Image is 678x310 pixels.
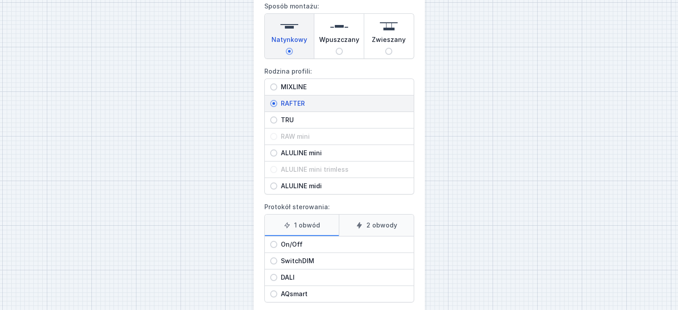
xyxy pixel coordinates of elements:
[277,240,408,249] span: On/Off
[270,241,277,248] input: On/Off
[270,274,277,281] input: DALI
[280,17,298,35] img: surface.svg
[319,35,359,48] span: Wpuszczany
[265,215,339,236] label: 1 obwód
[330,17,348,35] img: recessed.svg
[264,64,414,194] label: Rodzina profili:
[277,289,408,298] span: AQsmart
[270,116,277,124] input: TRU
[270,83,277,91] input: MIXLINE
[336,48,343,55] input: Wpuszczany
[270,257,277,265] input: SwitchDIM
[277,99,408,108] span: RAFTER
[270,290,277,298] input: AQsmart
[277,116,408,124] span: TRU
[380,17,398,35] img: suspended.svg
[270,149,277,157] input: ALULINE mini
[277,83,408,91] span: MIXLINE
[277,182,408,190] span: ALULINE midi
[270,100,277,107] input: RAFTER
[264,200,414,302] label: Protokół sterowania:
[270,182,277,190] input: ALULINE midi
[286,48,293,55] input: Natynkowy
[277,273,408,282] span: DALI
[339,215,414,236] label: 2 obwody
[271,35,307,48] span: Natynkowy
[385,48,392,55] input: Zwieszany
[277,149,408,157] span: ALULINE mini
[277,256,408,265] span: SwitchDIM
[372,35,406,48] span: Zwieszany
